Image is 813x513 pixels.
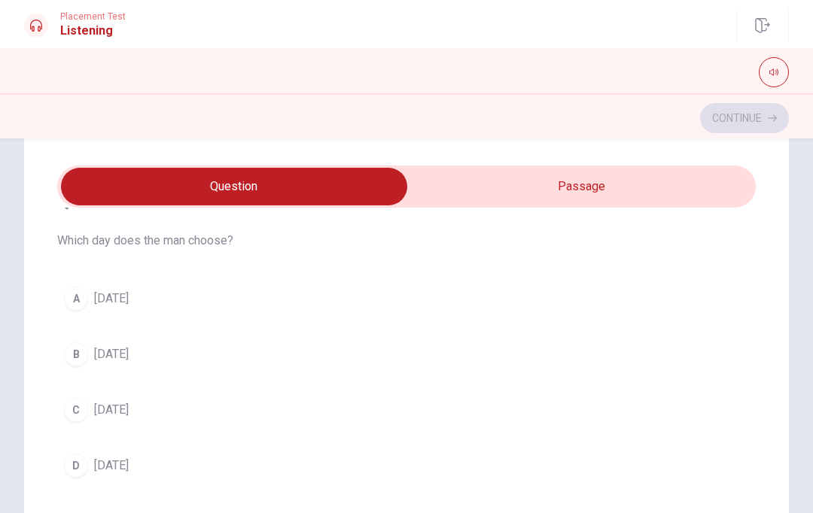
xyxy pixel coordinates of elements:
[57,232,756,250] span: Which day does the man choose?
[94,401,129,419] span: [DATE]
[64,287,88,311] div: A
[57,335,756,373] button: B[DATE]
[60,11,126,22] span: Placement Test
[64,342,88,366] div: B
[94,290,129,308] span: [DATE]
[57,391,756,429] button: C[DATE]
[94,345,129,363] span: [DATE]
[57,280,756,317] button: A[DATE]
[60,22,126,40] h1: Listening
[64,398,88,422] div: C
[57,447,756,484] button: D[DATE]
[94,457,129,475] span: [DATE]
[64,454,88,478] div: D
